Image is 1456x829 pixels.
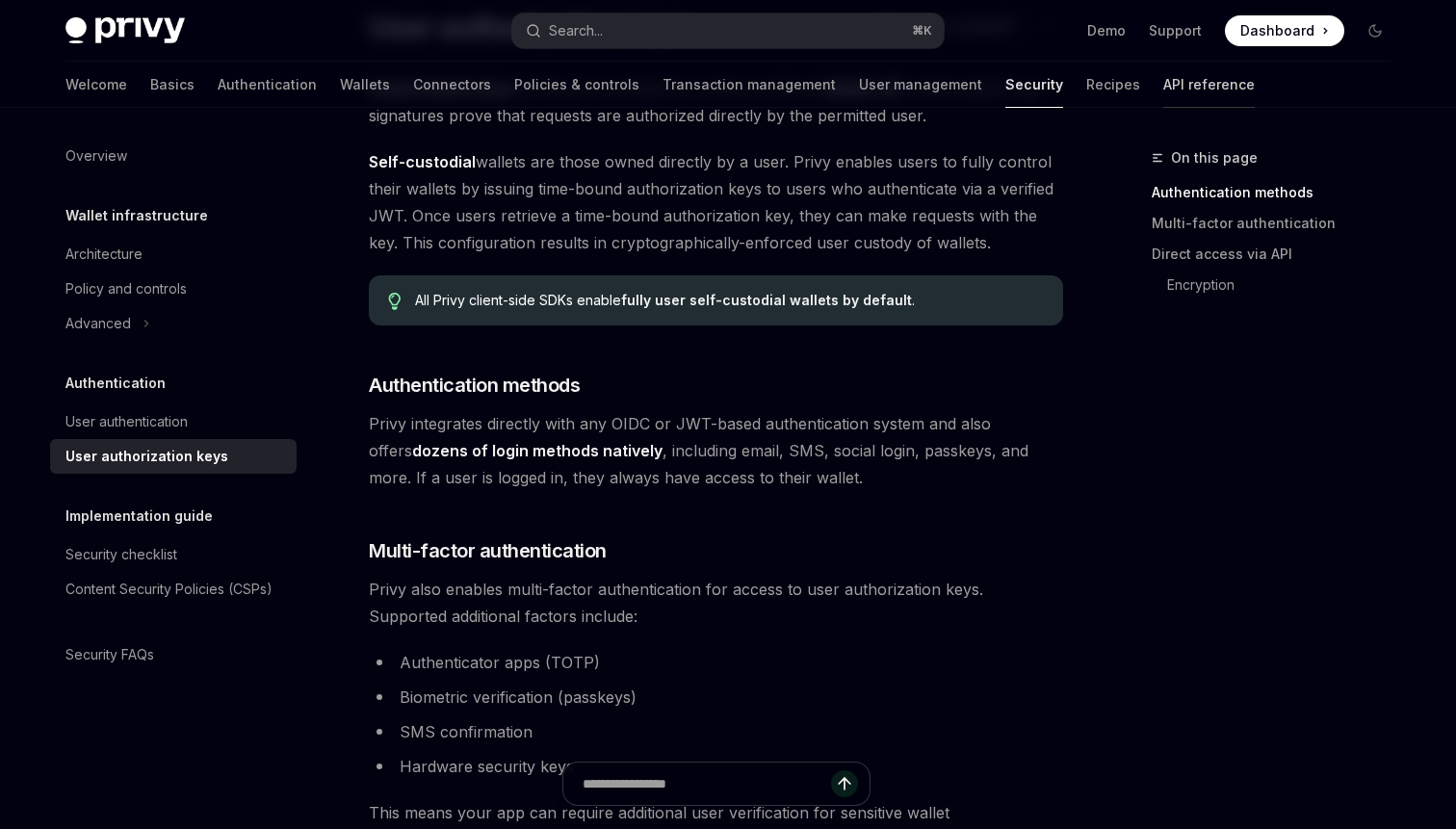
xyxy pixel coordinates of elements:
a: Authentication methods [1152,177,1406,208]
div: All Privy client-side SDKs enable . [415,291,1044,310]
strong: Self-custodial [369,152,476,171]
li: SMS confirmation [369,718,1063,745]
a: Wallets [340,62,390,108]
a: Demo [1087,21,1126,40]
a: Basics [150,62,195,108]
a: Direct access via API [1152,239,1406,270]
a: Security checklist [50,537,297,572]
span: On this page [1171,146,1258,169]
span: Multi-factor authentication [369,537,607,564]
a: Overview [50,139,297,173]
a: Recipes [1086,62,1140,108]
h5: Implementation guide [65,505,213,528]
div: Search... [549,19,603,42]
div: Overview [65,144,127,168]
a: Support [1149,21,1202,40]
a: API reference [1163,62,1255,108]
li: Authenticator apps (TOTP) [369,649,1063,676]
span: Privy also enables multi-factor authentication for access to user authorization keys. Supported a... [369,576,1063,630]
a: Architecture [50,237,297,272]
button: Advanced [50,306,297,341]
svg: Tip [388,293,402,310]
a: Multi-factor authentication [1152,208,1406,239]
span: Authentication methods [369,372,580,399]
a: User authentication [50,404,297,439]
div: Security checklist [65,543,177,566]
li: Hardware security keys [369,753,1063,780]
a: Authentication [218,62,317,108]
h5: Authentication [65,372,166,395]
div: Policy and controls [65,277,187,300]
a: Connectors [413,62,491,108]
a: Welcome [65,62,127,108]
div: Architecture [65,243,143,266]
img: dark logo [65,17,185,44]
input: Ask a question... [583,763,831,805]
a: Transaction management [663,62,836,108]
a: Encryption [1152,270,1406,300]
div: Advanced [65,312,131,335]
button: Toggle dark mode [1360,15,1391,46]
a: dozens of login methods natively [412,441,663,461]
div: Security FAQs [65,643,154,666]
a: Security FAQs [50,637,297,672]
strong: fully user self-custodial wallets by default [621,292,912,308]
button: Send message [831,770,858,797]
a: Policy and controls [50,272,297,306]
div: User authorization keys [65,445,228,468]
li: Biometric verification (passkeys) [369,684,1063,711]
div: Content Security Policies (CSPs) [65,578,273,601]
a: Dashboard [1225,15,1344,46]
span: ⌘ K [912,23,932,39]
a: Content Security Policies (CSPs) [50,572,297,607]
button: Search...⌘K [512,13,944,48]
a: User authorization keys [50,439,297,474]
span: Dashboard [1240,21,1314,40]
a: Policies & controls [514,62,639,108]
h5: Wallet infrastructure [65,204,208,227]
span: wallets are those owned directly by a user. Privy enables users to fully control their wallets by... [369,148,1063,256]
div: User authentication [65,410,188,433]
span: Privy integrates directly with any OIDC or JWT-based authentication system and also offers , incl... [369,410,1063,491]
a: User management [859,62,982,108]
a: Security [1005,62,1063,108]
